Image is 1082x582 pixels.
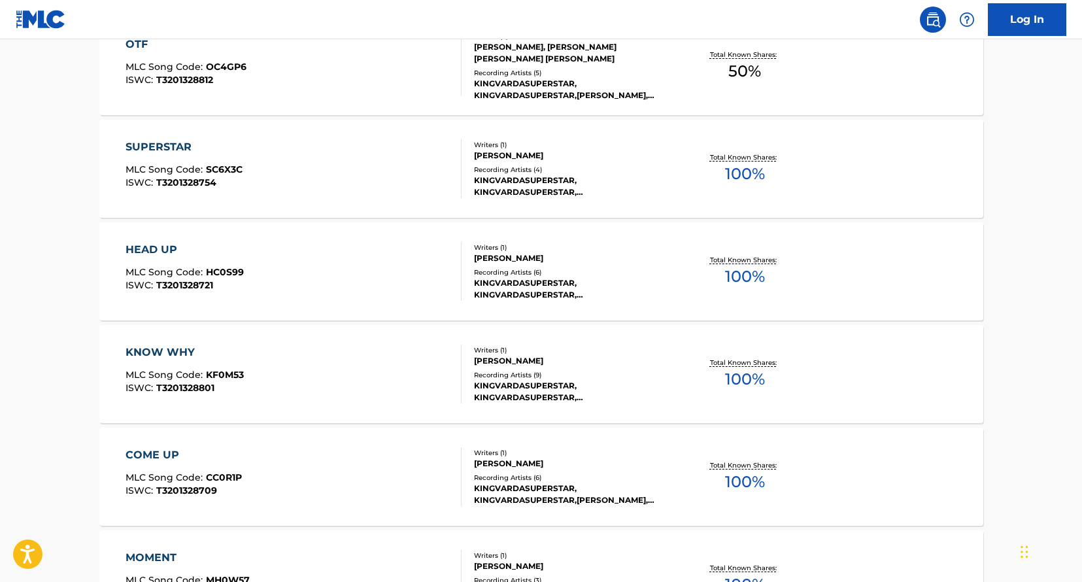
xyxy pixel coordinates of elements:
span: ISWC : [126,382,156,394]
div: KINGVARDASUPERSTAR, KINGVARDASUPERSTAR, KINGVARDASUPERSTAR, KINGVARDASUPERSTAR, KINGVARDASUPERSTAR [474,277,671,301]
span: T3201328709 [156,485,217,496]
iframe: Chat Widget [1017,519,1082,582]
div: OTF [126,37,246,52]
span: ISWC : [126,279,156,291]
span: MLC Song Code : [126,163,206,175]
span: T3201328754 [156,177,216,188]
p: Total Known Shares: [710,255,780,265]
div: KINGVARDASUPERSTAR, KINGVARDASUPERSTAR,[PERSON_NAME], KINGVARDASUPERSTAR, KINGVARDASUPERSTAR,[PER... [474,78,671,101]
a: SUPERSTARMLC Song Code:SC6X3CISWC:T3201328754Writers (1)[PERSON_NAME]Recording Artists (4)KINGVAR... [99,120,983,218]
span: HC0S99 [206,266,244,278]
div: [PERSON_NAME] [474,458,671,470]
div: HEAD UP [126,242,244,258]
span: T3201328721 [156,279,213,291]
div: KNOW WHY [126,345,244,360]
img: search [925,12,941,27]
span: T3201328812 [156,74,213,86]
div: Help [954,7,980,33]
img: help [959,12,975,27]
div: [PERSON_NAME] [474,355,671,367]
div: Recording Artists ( 5 ) [474,68,671,78]
div: KINGVARDASUPERSTAR, KINGVARDASUPERSTAR,[PERSON_NAME], KINGVARDASUPERSTAR, KIN CREW, KINGVARDASUPE... [474,483,671,506]
img: MLC Logo [16,10,66,29]
span: T3201328801 [156,382,214,394]
span: MLC Song Code : [126,369,206,381]
div: COME UP [126,447,242,463]
span: CC0R1P [206,471,242,483]
div: KINGVARDASUPERSTAR, KINGVARDASUPERSTAR, KINGVARDASUPERSTAR, KINGVARDASUPERSTAR [474,175,671,198]
a: HEAD UPMLC Song Code:HC0S99ISWC:T3201328721Writers (1)[PERSON_NAME]Recording Artists (6)KINGVARDA... [99,222,983,320]
div: [PERSON_NAME], [PERSON_NAME] [PERSON_NAME] [PERSON_NAME] [474,41,671,65]
div: Recording Artists ( 9 ) [474,370,671,380]
span: SC6X3C [206,163,243,175]
div: Writers ( 1 ) [474,243,671,252]
p: Total Known Shares: [710,152,780,162]
span: ISWC : [126,485,156,496]
span: ISWC : [126,74,156,86]
span: MLC Song Code : [126,471,206,483]
div: [PERSON_NAME] [474,150,671,162]
span: 100 % [725,162,765,186]
a: COME UPMLC Song Code:CC0R1PISWC:T3201328709Writers (1)[PERSON_NAME]Recording Artists (6)KINGVARDA... [99,428,983,526]
div: KINGVARDASUPERSTAR, KINGVARDASUPERSTAR, KINGVARDASUPERSTAR, KINGVARDASUPERSTAR, KINGVARDASUPERSTAR [474,380,671,403]
div: Writers ( 1 ) [474,551,671,560]
p: Total Known Shares: [710,460,780,470]
div: Recording Artists ( 6 ) [474,267,671,277]
span: ISWC : [126,177,156,188]
span: OC4GP6 [206,61,246,73]
p: Total Known Shares: [710,50,780,60]
span: MLC Song Code : [126,61,206,73]
span: 100 % [725,470,765,494]
div: Writers ( 1 ) [474,140,671,150]
div: Writers ( 1 ) [474,345,671,355]
div: MOMENT [126,550,250,566]
span: MLC Song Code : [126,266,206,278]
div: SUPERSTAR [126,139,243,155]
a: Public Search [920,7,946,33]
span: 100 % [725,265,765,288]
div: Drag [1021,532,1028,572]
a: Log In [988,3,1066,36]
p: Total Known Shares: [710,358,780,368]
div: Writers ( 1 ) [474,448,671,458]
a: KNOW WHYMLC Song Code:KF0M53ISWC:T3201328801Writers (1)[PERSON_NAME]Recording Artists (9)KINGVARD... [99,325,983,423]
span: KF0M53 [206,369,244,381]
div: [PERSON_NAME] [474,560,671,572]
a: OTFMLC Song Code:OC4GP6ISWC:T3201328812Writers (2)[PERSON_NAME], [PERSON_NAME] [PERSON_NAME] [PER... [99,17,983,115]
div: Recording Artists ( 6 ) [474,473,671,483]
div: Recording Artists ( 4 ) [474,165,671,175]
span: 50 % [728,60,761,83]
p: Total Known Shares: [710,563,780,573]
span: 100 % [725,368,765,391]
div: [PERSON_NAME] [474,252,671,264]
